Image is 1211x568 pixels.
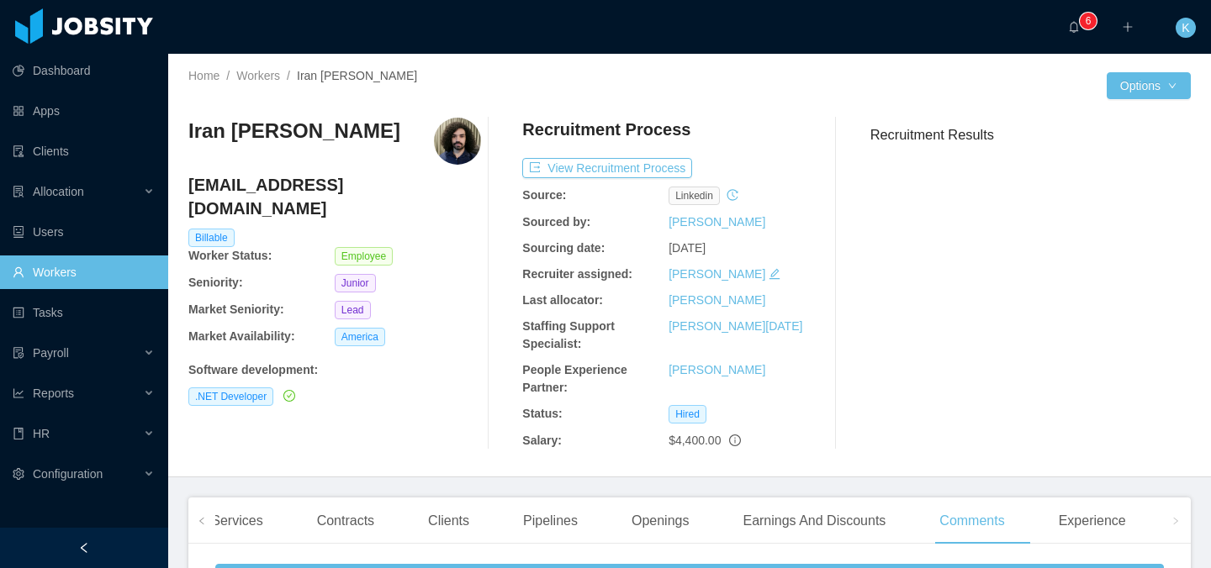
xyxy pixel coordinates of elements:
i: icon: book [13,428,24,439]
b: Source: [522,188,566,202]
i: icon: history [727,189,738,201]
b: Sourced by: [522,215,590,229]
h4: Recruitment Process [522,118,690,141]
i: icon: setting [13,468,24,480]
span: info-circle [729,434,741,446]
img: 9030a343-810a-4285-a630-ee9abc04ab13_664be05321f78-400w.png [434,118,481,165]
a: [PERSON_NAME] [669,267,765,281]
i: icon: left [198,517,206,525]
h3: Iran [PERSON_NAME] [188,118,400,145]
a: [PERSON_NAME] [669,363,765,376]
span: Junior [335,274,376,292]
i: icon: plus [1122,21,1134,33]
i: icon: solution [13,186,24,197]
span: $4,400.00 [669,434,721,447]
b: Last allocator: [522,293,603,307]
span: Hired [669,405,706,423]
b: Sourcing date: [522,241,605,255]
sup: 6 [1080,13,1097,29]
a: icon: appstoreApps [13,94,155,128]
a: icon: robotUsers [13,215,155,249]
div: Services [198,497,276,544]
a: icon: userWorkers [13,255,155,289]
span: K [1182,18,1189,38]
div: Experience [1045,497,1140,544]
b: Market Seniority: [188,302,284,316]
b: Status: [522,407,562,420]
span: .NET Developer [188,387,273,406]
i: icon: right [1171,517,1180,525]
a: [PERSON_NAME][DATE] [669,319,802,333]
a: icon: exportView Recruitment Process [522,161,692,175]
span: HR [33,427,50,440]
a: [PERSON_NAME] [669,215,765,229]
i: icon: edit [769,268,780,280]
i: icon: file-protect [13,347,24,359]
button: Optionsicon: down [1107,72,1191,99]
span: Reports [33,387,74,400]
b: Worker Status: [188,249,272,262]
i: icon: check-circle [283,390,295,402]
b: Recruiter assigned: [522,267,632,281]
span: Payroll [33,346,69,360]
span: Allocation [33,185,84,198]
b: Software development : [188,363,318,376]
b: People Experience Partner: [522,363,627,394]
p: 6 [1086,13,1092,29]
b: Market Availability: [188,329,295,343]
span: Iran [PERSON_NAME] [297,69,417,82]
i: icon: bell [1068,21,1080,33]
button: icon: exportView Recruitment Process [522,158,692,178]
h3: Recruitment Results [870,124,1191,145]
div: Clients [415,497,483,544]
span: Billable [188,229,235,247]
a: [PERSON_NAME] [669,293,765,307]
span: America [335,328,385,346]
a: Workers [236,69,280,82]
span: linkedin [669,187,720,205]
a: icon: auditClients [13,134,155,168]
div: Contracts [304,497,388,544]
span: Configuration [33,467,103,481]
div: Pipelines [510,497,591,544]
b: Salary: [522,434,562,447]
a: Home [188,69,219,82]
a: icon: pie-chartDashboard [13,54,155,87]
span: / [287,69,290,82]
div: Earnings And Discounts [729,497,899,544]
span: [DATE] [669,241,706,255]
b: Staffing Support Specialist: [522,319,615,350]
b: Seniority: [188,276,243,289]
span: / [226,69,230,82]
span: Employee [335,247,393,266]
div: Openings [618,497,703,544]
a: icon: profileTasks [13,296,155,329]
div: Comments [926,497,1018,544]
h4: [EMAIL_ADDRESS][DOMAIN_NAME] [188,173,481,220]
span: Lead [335,301,371,319]
a: icon: check-circle [280,389,295,402]
i: icon: line-chart [13,387,24,399]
